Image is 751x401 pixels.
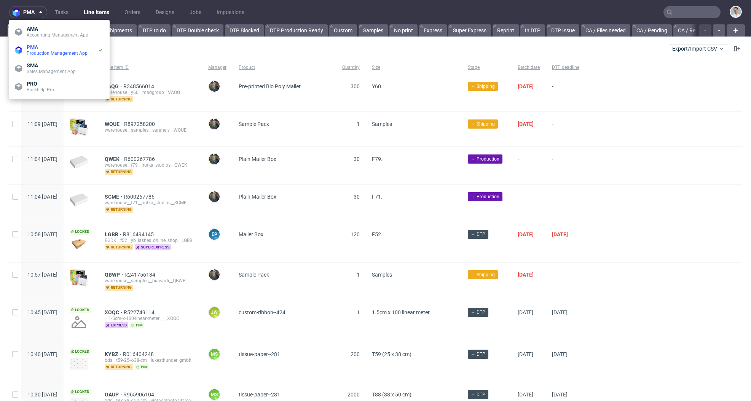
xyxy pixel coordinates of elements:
figcaption: EP [209,229,220,240]
span: - [552,272,579,291]
span: Sample Pack [239,272,269,278]
span: super express [135,244,171,250]
img: Maciej Sobola [209,81,220,92]
span: → DTP [471,309,485,316]
span: Stage [468,64,505,71]
a: KYBZ [105,351,123,357]
span: R600267786 [124,156,156,162]
span: returning [105,244,133,250]
span: 10:30 [DATE] [27,391,57,398]
span: 10:40 [DATE] [27,351,57,357]
button: Export/Import CSV [669,44,728,53]
span: [DATE] [552,231,568,237]
span: Sales Management App [27,69,76,74]
span: - [552,121,579,137]
span: T88 (38 x 50 cm) [372,391,411,398]
img: no_design.png [70,313,88,331]
a: R348566014 [123,83,156,89]
span: [DATE] [518,121,534,127]
span: 11:04 [DATE] [27,156,57,162]
div: warehouse__f79__nutka_studios__QWEK [105,162,196,168]
span: AMA [27,26,38,32]
span: XOQC [105,309,124,315]
span: 10:58 [DATE] [27,231,57,237]
span: Locked [70,307,91,313]
span: [DATE] [518,272,534,278]
span: R816494145 [123,231,155,237]
a: Jobs [185,6,206,18]
a: LGBB [105,231,123,237]
span: Production Management App [27,51,88,56]
img: Maciej Sobola [209,119,220,129]
span: Pre-printed Bio Poly Mailer [239,83,301,89]
span: R016404248 [123,351,155,357]
a: R600267786 [124,194,156,200]
span: F71. [372,194,383,200]
span: [DATE] [552,309,568,315]
span: - [552,83,579,102]
figcaption: MS [209,389,220,400]
span: DTP deadline [552,64,579,71]
img: sample-icon.16e107be6ad460a3e330.png [70,269,88,287]
span: [DATE] [518,309,533,315]
span: - [552,156,579,175]
span: 2000 [348,391,360,398]
span: Plain Mailer Box [239,194,276,200]
span: 1 [357,309,360,315]
span: returning [105,285,133,291]
span: custom-ribbon--424 [239,309,285,315]
a: Samples [359,24,388,37]
span: QBWP [105,272,124,278]
span: VAQG [105,83,123,89]
a: R965906104 [123,391,156,398]
img: plain-eco-white.f1cb12edca64b5eabf5f.png [70,193,88,206]
span: returning [105,96,133,102]
span: Plain Mailer Box [239,156,276,162]
span: Samples [372,121,392,127]
span: Line item ID [105,64,196,71]
div: warehouse__samples__sarahely__WQUE [105,127,196,133]
span: 200 [351,351,360,357]
img: version_two_editor_design.png [70,358,88,370]
span: Manager [208,64,226,71]
span: Export/Import CSV [672,46,725,52]
span: - [518,194,540,213]
span: Locked [70,389,91,395]
span: T59 (25 x 38 cm) [372,351,411,357]
span: Size [372,64,456,71]
span: Batch date [518,64,540,71]
img: data [70,239,88,249]
span: - [552,194,579,213]
span: F79. [372,156,383,162]
div: warehouse__samples__biavardi__QBWP [105,278,196,284]
span: 1.5cm x 100 linear meter [372,309,430,315]
a: QWEK [105,156,124,162]
a: DTP Double check [172,24,223,37]
span: PRO [27,81,37,87]
span: → Shipping [471,83,495,90]
a: Shipments [102,24,137,37]
a: CA / Files needed [581,24,630,37]
a: WQUE [105,121,124,127]
span: - [518,156,540,175]
div: warehouse__f71__nutka_studios__SCME [105,200,196,206]
span: Locked [70,348,91,355]
span: pim [135,364,149,370]
span: 1 [357,272,360,278]
div: warehouse__y60__madgroup__VAQG [105,89,196,95]
img: logo [13,8,23,17]
span: 30 [354,194,360,200]
a: R897258200 [124,121,156,127]
a: Express [419,24,447,37]
span: R241756134 [124,272,157,278]
a: Custom [329,24,357,37]
span: PMA [27,44,38,50]
span: 10:57 [DATE] [27,272,57,278]
a: Line Items [79,6,114,18]
span: [DATE] [552,391,568,398]
span: Y60. [372,83,383,89]
span: [DATE] [518,391,533,398]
